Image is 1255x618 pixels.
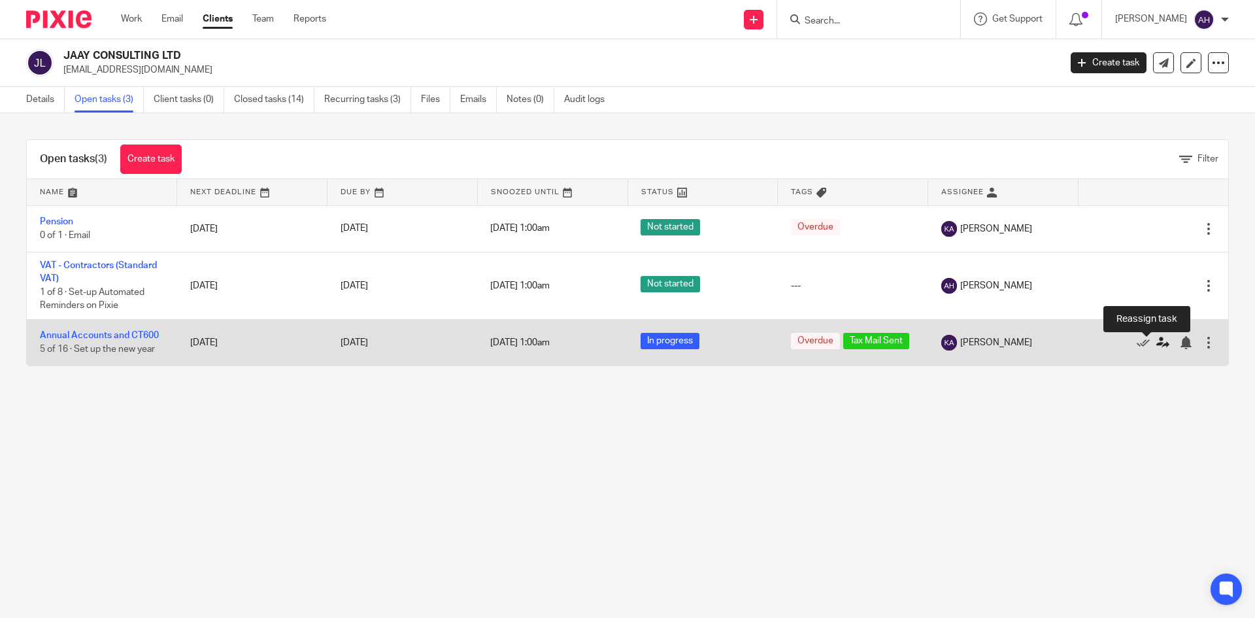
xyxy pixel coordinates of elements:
[40,217,73,226] a: Pension
[507,87,554,112] a: Notes (0)
[324,87,411,112] a: Recurring tasks (3)
[161,12,183,26] a: Email
[341,224,368,233] span: [DATE]
[177,252,327,319] td: [DATE]
[234,87,314,112] a: Closed tasks (14)
[40,261,157,283] a: VAT - Contractors (Standard VAT)
[960,222,1032,235] span: [PERSON_NAME]
[95,154,107,164] span: (3)
[490,224,550,233] span: [DATE] 1:00am
[1071,52,1146,73] a: Create task
[40,152,107,166] h1: Open tasks
[40,345,155,354] span: 5 of 16 · Set up the new year
[941,278,957,294] img: svg%3E
[490,281,550,290] span: [DATE] 1:00am
[941,335,957,351] img: svg%3E
[26,87,65,112] a: Details
[293,12,326,26] a: Reports
[641,188,674,196] span: Status
[63,49,854,63] h2: JAAY CONSULTING LTD
[1115,12,1187,26] p: [PERSON_NAME]
[177,319,327,366] td: [DATE]
[941,221,957,237] img: svg%3E
[252,12,274,26] a: Team
[641,276,700,292] span: Not started
[791,279,915,292] div: ---
[843,333,909,349] span: Tax Mail Sent
[26,10,92,28] img: Pixie
[120,145,182,174] a: Create task
[26,49,54,77] img: svg%3E
[960,336,1032,349] span: [PERSON_NAME]
[992,14,1043,24] span: Get Support
[40,331,159,340] a: Annual Accounts and CT600
[40,288,144,311] span: 1 of 8 · Set-up Automated Reminders on Pixie
[154,87,224,112] a: Client tasks (0)
[960,279,1032,292] span: [PERSON_NAME]
[803,16,921,27] input: Search
[75,87,144,112] a: Open tasks (3)
[421,87,450,112] a: Files
[791,188,813,196] span: Tags
[1197,154,1218,163] span: Filter
[63,63,1051,77] p: [EMAIL_ADDRESS][DOMAIN_NAME]
[121,12,142,26] a: Work
[460,87,497,112] a: Emails
[1194,9,1214,30] img: svg%3E
[490,338,550,347] span: [DATE] 1:00am
[564,87,614,112] a: Audit logs
[491,188,560,196] span: Snoozed Until
[40,231,90,240] span: 0 of 1 · Email
[341,281,368,290] span: [DATE]
[641,333,699,349] span: In progress
[203,12,233,26] a: Clients
[177,205,327,252] td: [DATE]
[641,219,700,235] span: Not started
[791,219,840,235] span: Overdue
[341,338,368,347] span: [DATE]
[1137,336,1156,349] a: Mark as done
[791,333,840,349] span: Overdue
